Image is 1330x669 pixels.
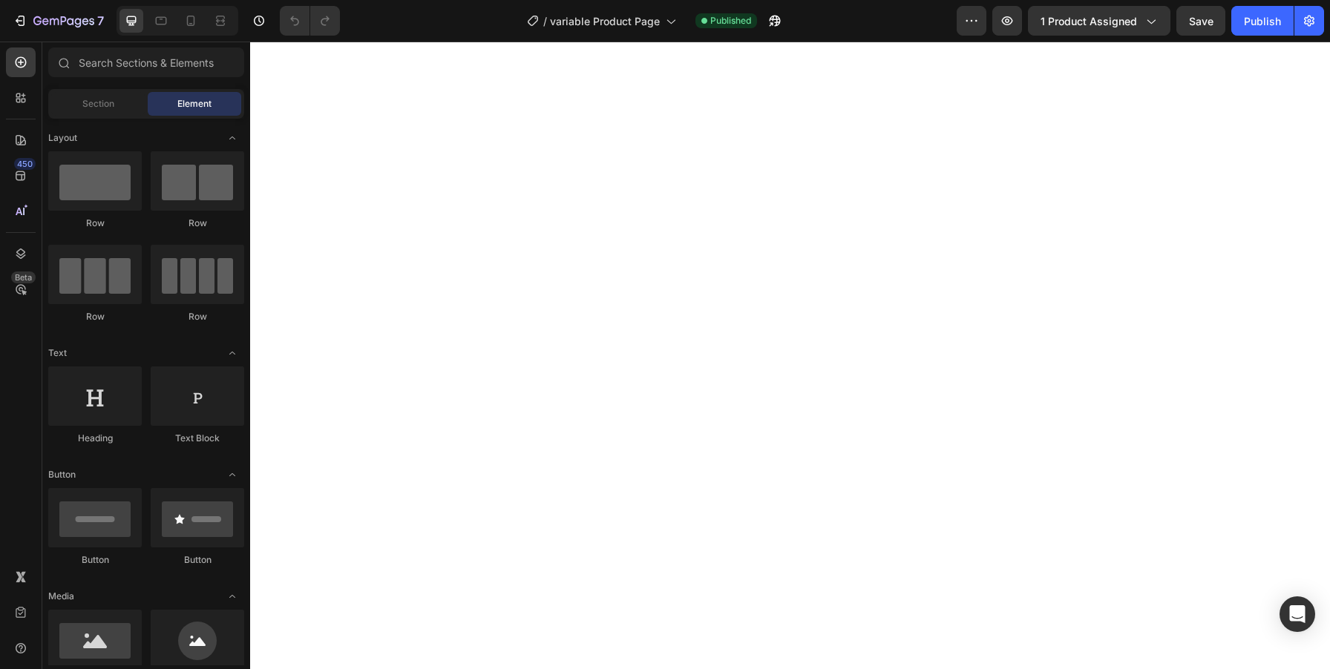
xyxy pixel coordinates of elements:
[1041,13,1137,29] span: 1 product assigned
[220,584,244,608] span: Toggle open
[11,271,36,283] div: Beta
[151,310,244,323] div: Row
[151,432,244,445] div: Text Block
[14,158,36,170] div: 450
[97,12,104,30] p: 7
[82,97,114,111] span: Section
[48,590,74,603] span: Media
[151,217,244,230] div: Row
[1244,13,1281,29] div: Publish
[48,346,67,360] span: Text
[543,13,547,29] span: /
[550,13,660,29] span: variable Product Page
[710,14,751,27] span: Published
[177,97,212,111] span: Element
[48,310,142,323] div: Row
[6,6,111,36] button: 7
[280,6,340,36] div: Undo/Redo
[220,126,244,150] span: Toggle open
[220,463,244,487] span: Toggle open
[151,553,244,567] div: Button
[1176,6,1225,36] button: Save
[1231,6,1294,36] button: Publish
[1189,15,1213,27] span: Save
[48,131,77,145] span: Layout
[48,47,244,77] input: Search Sections & Elements
[1280,596,1315,632] div: Open Intercom Messenger
[220,341,244,365] span: Toggle open
[48,553,142,567] div: Button
[48,432,142,445] div: Heading
[250,42,1330,669] iframe: Design area
[1028,6,1170,36] button: 1 product assigned
[48,468,76,481] span: Button
[48,217,142,230] div: Row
